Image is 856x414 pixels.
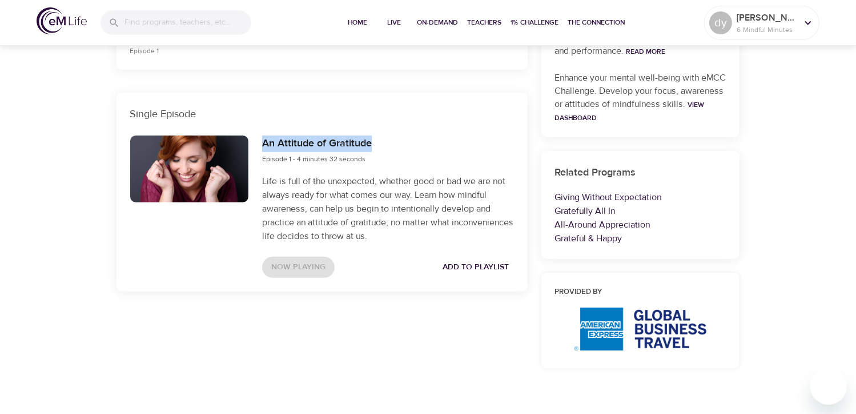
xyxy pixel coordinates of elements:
a: Gratefully All In [555,205,616,217]
a: All-Around Appreciation [555,219,650,230]
p: Episode 1 [130,46,415,56]
h6: Related Programs [555,165,726,181]
span: Live [381,17,408,29]
div: dy [709,11,732,34]
img: logo [37,7,87,34]
p: [PERSON_NAME] [737,11,797,25]
p: Single Episode [130,106,514,122]
h6: An Attitude of Gratitude [262,136,372,152]
span: Episode 1 - 4 minutes 32 seconds [262,154,365,164]
span: 1% Challenge [511,17,559,29]
p: Life is full of the unexpected, whether good or bad we are not always ready for what comes our wa... [262,174,513,243]
span: The Connection [568,17,625,29]
a: Giving Without Expectation [555,192,662,203]
input: Find programs, teachers, etc... [124,10,251,35]
button: Add to Playlist [439,257,514,278]
span: Home [344,17,372,29]
span: Add to Playlist [443,260,509,274]
a: Grateful & Happy [555,233,622,244]
p: 6 Mindful Minutes [737,25,797,35]
p: Enhance your mental well-being with eMCC Challenge. Develop your focus, awareness or attitudes of... [555,71,726,124]
span: Teachers [468,17,502,29]
span: On-Demand [417,17,459,29]
a: View Dashboard [555,100,705,122]
h6: Provided by [555,286,726,298]
iframe: Button to launch messaging window [810,368,847,405]
img: AmEx%20GBT%20logo.png [574,308,706,351]
a: Read More [626,47,666,56]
